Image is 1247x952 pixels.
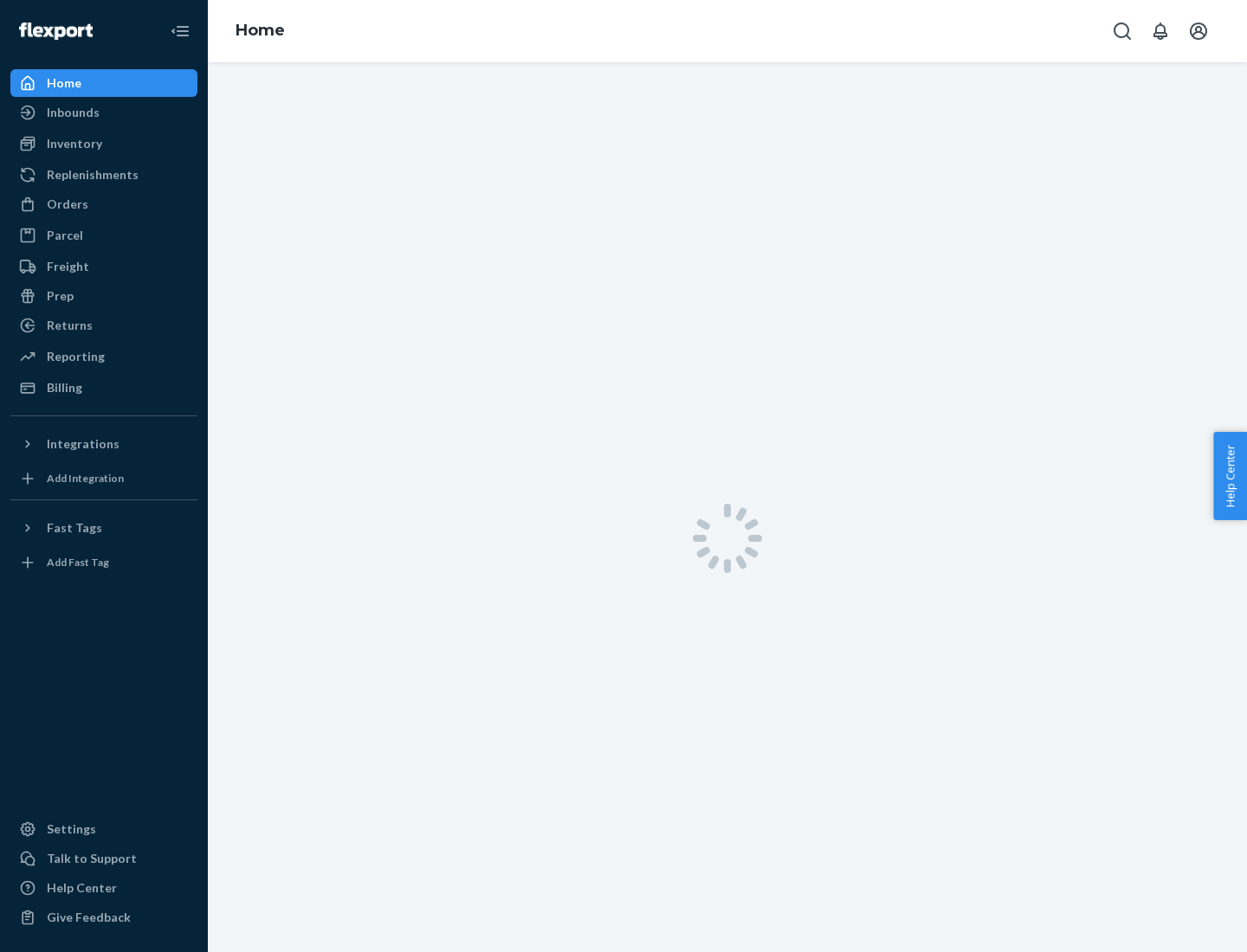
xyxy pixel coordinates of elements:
div: Integrations [47,435,120,453]
div: Home [47,74,81,92]
a: Inbounds [10,99,197,126]
a: Orders [10,190,197,218]
div: Add Integration [47,471,124,486]
div: Replenishments [47,166,139,183]
img: Flexport logo [19,23,93,40]
button: Close Navigation [163,14,197,48]
a: Inventory [10,130,197,158]
ol: breadcrumbs [222,6,299,56]
button: Fast Tags [10,514,197,542]
div: Add Fast Tag [47,555,109,569]
a: Talk to Support [10,845,197,872]
a: Settings [10,815,197,843]
button: Help Center [1213,432,1247,520]
a: Parcel [10,222,197,249]
button: Open account menu [1181,14,1216,48]
div: Fast Tags [47,519,102,537]
div: Reporting [47,348,105,365]
button: Open notifications [1143,14,1178,48]
button: Give Feedback [10,904,197,931]
div: Give Feedback [47,909,131,926]
div: Returns [47,317,93,334]
div: Billing [47,379,82,396]
a: Add Fast Tag [10,549,197,576]
a: Help Center [10,874,197,902]
a: Home [236,21,285,40]
div: Prep [47,287,74,305]
div: Parcel [47,227,83,244]
a: Home [10,69,197,97]
button: Integrations [10,430,197,458]
a: Prep [10,282,197,310]
div: Help Center [47,879,117,897]
div: Talk to Support [47,850,137,867]
a: Freight [10,253,197,280]
div: Inbounds [47,104,100,121]
div: Settings [47,820,96,838]
a: Replenishments [10,161,197,189]
div: Orders [47,196,88,213]
div: Freight [47,258,89,275]
div: Inventory [47,135,102,152]
button: Open Search Box [1105,14,1140,48]
a: Reporting [10,343,197,370]
a: Billing [10,374,197,402]
a: Returns [10,312,197,339]
a: Add Integration [10,465,197,492]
